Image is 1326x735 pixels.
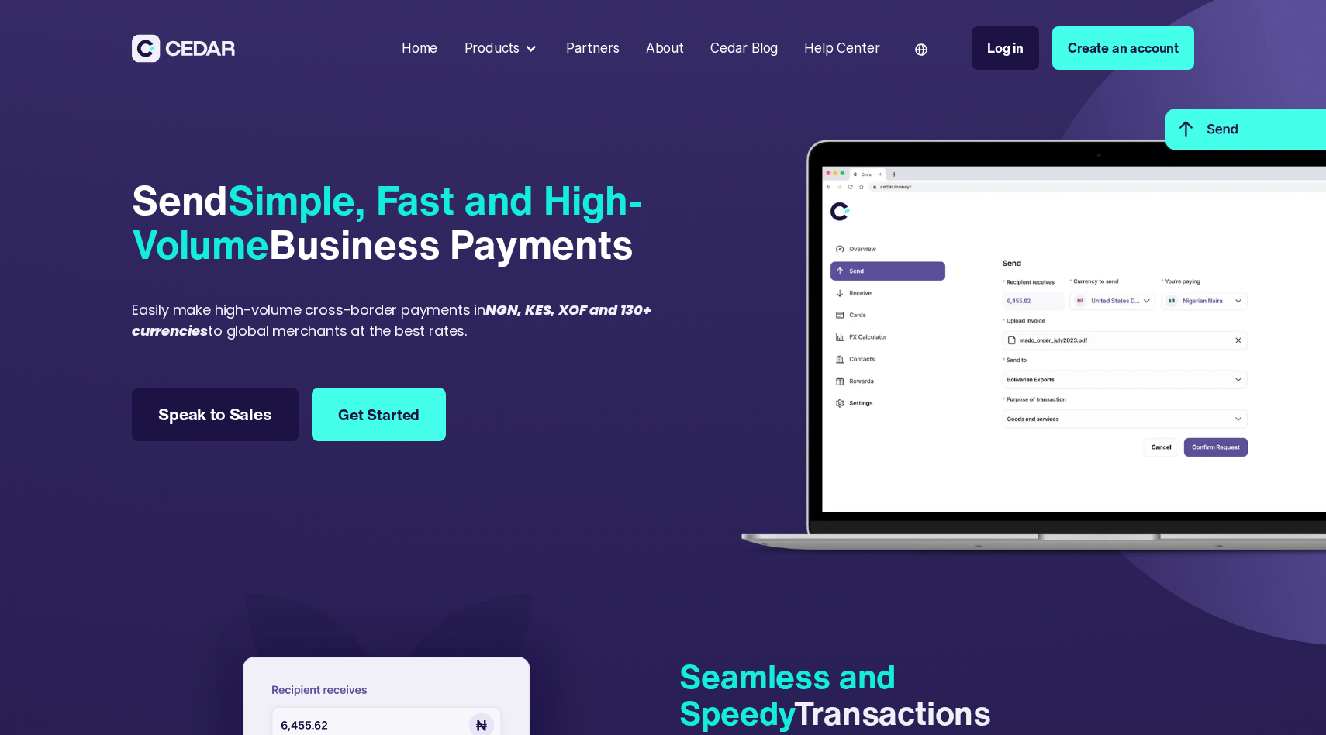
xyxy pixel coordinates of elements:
div: About [646,38,684,58]
div: Help Center [804,38,879,58]
a: Speak to Sales [132,388,299,441]
a: Help Center [798,30,886,66]
span: Simple, Fast and High-Volume [132,171,644,273]
em: NGN, KES, XOF and 130+ currencies [132,300,651,340]
a: Cedar Blog [704,30,785,66]
a: Home [395,30,444,66]
div: Products [464,38,520,58]
a: Create an account [1052,26,1194,70]
div: Home [402,38,437,58]
a: Get Started [312,388,446,441]
a: About [639,30,690,66]
div: Partners [566,38,620,58]
div: Log in [987,38,1024,58]
div: Easily make high-volume cross-border payments in to global merchants at the best rates. [132,299,657,341]
div: Cedar Blog [710,38,778,58]
h4: Transactions [679,657,1194,730]
div: Send Business Payments [132,178,657,266]
img: world icon [915,43,927,56]
div: Products [458,32,546,65]
a: Log in [972,26,1039,70]
a: Partners [559,30,626,66]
